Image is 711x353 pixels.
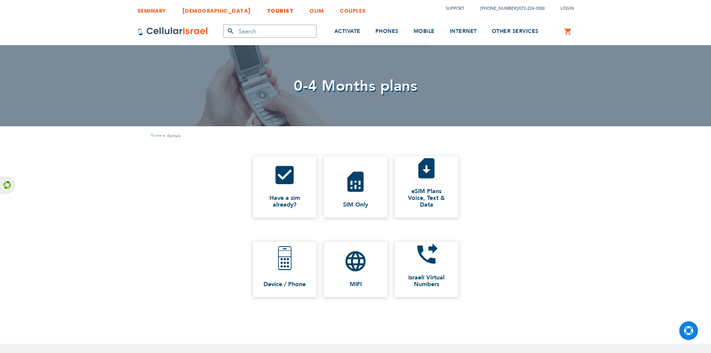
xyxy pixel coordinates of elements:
[137,2,166,16] a: SEMINARY
[492,28,539,35] span: OTHER SERVICES
[294,76,417,96] span: 0-4 Months plans
[253,156,316,217] a: check_box Have a sim already?
[395,242,458,297] a: phone_forwarded Israeli Virtual Numbers
[167,132,181,139] strong: Rentals
[519,6,545,11] a: 072-224-3300
[492,18,539,46] a: OTHER SERVICES
[375,28,399,35] span: PHONES
[267,2,294,16] a: TOURIST
[343,201,368,208] span: SIM Only
[395,156,458,217] a: sim_card_download eSIM PlansVoice, Text & Data
[263,281,306,288] span: Device / Phone
[182,2,251,16] a: [DEMOGRAPHIC_DATA]
[324,242,387,297] a: language MIFI
[450,28,477,35] span: INTERNET
[137,27,208,36] img: Cellular Israel Logo
[402,188,451,208] span: eSIM Plans Voice, Text & Data
[414,156,439,180] i: sim_card_download
[473,3,545,14] li: /
[340,2,366,16] a: COUPLES
[343,170,368,194] i: sim_card
[561,6,574,11] span: Login
[150,133,162,138] a: Home
[350,281,362,288] span: MIFI
[375,18,399,46] a: PHONES
[446,6,464,11] a: Support
[309,2,324,16] a: OLIM
[414,242,439,267] i: phone_forwarded
[480,6,518,11] a: [PHONE_NUMBER]
[334,18,361,46] a: ACTIVATE
[343,249,368,273] i: language
[223,25,316,38] input: Search
[253,242,316,297] a: Device / Phone
[334,28,361,35] span: ACTIVATE
[414,18,435,46] a: MOBILE
[450,18,477,46] a: INTERNET
[324,156,387,217] a: sim_card SIM Only
[402,274,451,288] span: Israeli Virtual Numbers
[272,163,297,187] i: check_box
[414,28,435,35] span: MOBILE
[261,195,309,208] span: Have a sim already?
